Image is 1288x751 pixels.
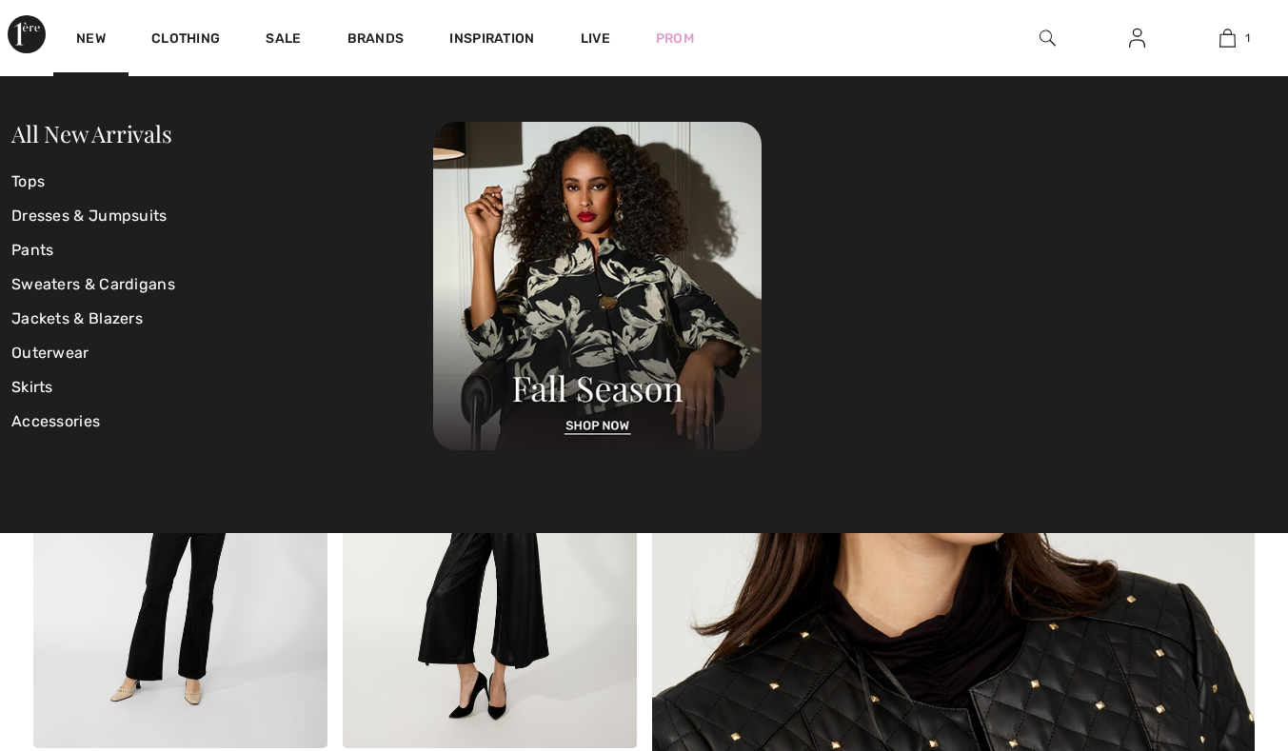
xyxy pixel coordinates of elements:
[656,29,694,49] a: Prom
[11,370,433,405] a: Skirts
[11,336,433,370] a: Outerwear
[433,122,762,450] img: 250825120107_a8d8ca038cac6.jpg
[11,233,433,267] a: Pants
[347,30,405,50] a: Brands
[151,30,220,50] a: Clothing
[8,15,46,53] img: 1ère Avenue
[1040,27,1056,49] img: search the website
[1129,27,1145,49] img: My Info
[449,30,534,50] span: Inspiration
[76,30,106,50] a: New
[11,302,433,336] a: Jackets & Blazers
[1114,27,1160,50] a: Sign In
[1183,27,1272,49] a: 1
[11,267,433,302] a: Sweaters & Cardigans
[11,118,171,148] a: All New Arrivals
[11,405,433,439] a: Accessories
[11,199,433,233] a: Dresses & Jumpsuits
[11,165,433,199] a: Tops
[266,30,301,50] a: Sale
[1219,27,1236,49] img: My Bag
[581,29,610,49] a: Live
[1245,30,1250,47] span: 1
